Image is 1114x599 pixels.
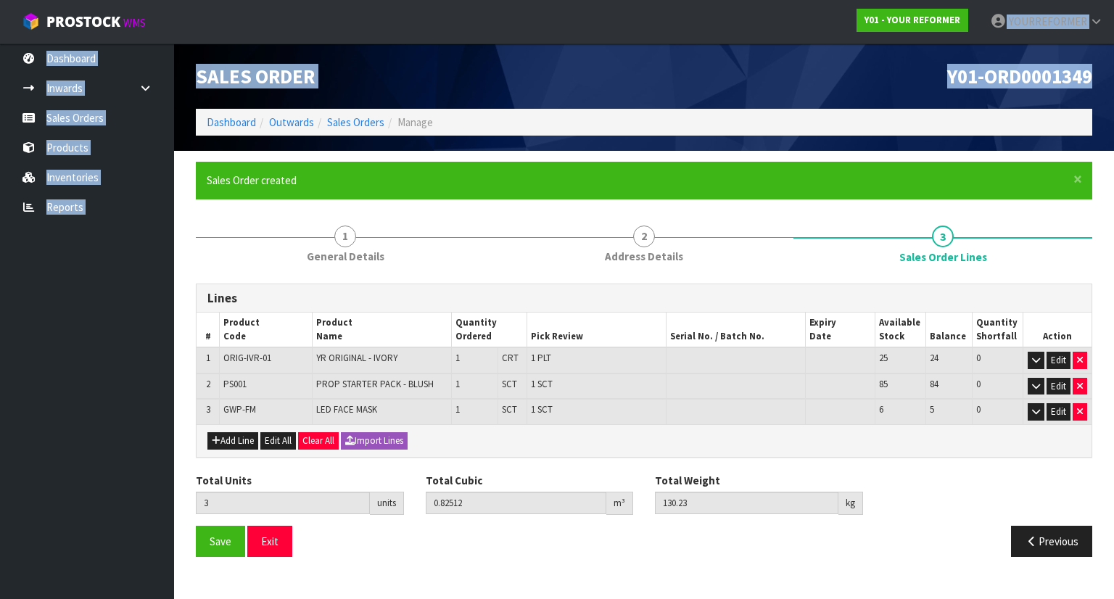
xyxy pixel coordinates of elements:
span: 3 [932,226,954,247]
button: Exit [247,526,292,557]
a: Outwards [269,115,314,129]
span: 6 [879,403,883,416]
span: 0 [976,403,981,416]
button: Add Line [207,432,258,450]
input: Total Cubic [426,492,607,514]
button: Import Lines [341,432,408,450]
span: Address Details [605,249,683,264]
span: Sales Order Lines [899,249,987,265]
span: 1 [206,352,210,364]
label: Total Units [196,473,252,488]
div: m³ [606,492,633,515]
strong: Y01 - YOUR REFORMER [865,14,960,26]
span: Manage [397,115,433,129]
span: YOURREFORMER [1009,15,1087,28]
th: Action [1023,313,1092,347]
th: Product Name [313,313,452,347]
span: Y01-ORD0001349 [947,64,1092,88]
button: Clear All [298,432,339,450]
button: Edit [1047,352,1070,369]
input: Total Weight [655,492,838,514]
span: 85 [879,378,888,390]
span: GWP-FM [223,403,256,416]
span: 5 [930,403,934,416]
button: Save [196,526,245,557]
button: Edit [1047,403,1070,421]
span: 25 [879,352,888,364]
span: 2 [206,378,210,390]
h3: Lines [207,292,1081,305]
span: 1 PLT [531,352,551,364]
span: SCT [502,378,517,390]
span: ProStock [46,12,120,31]
span: Sales Order Lines [196,273,1092,569]
span: YR ORIGINAL - IVORY [316,352,397,364]
span: SCT [502,403,517,416]
a: Sales Orders [327,115,384,129]
span: CRT [502,352,519,364]
span: 0 [976,352,981,364]
button: Edit [1047,378,1070,395]
span: Sales Order [196,64,315,88]
span: General Details [307,249,384,264]
button: Edit All [260,432,296,450]
th: Pick Review [527,313,667,347]
span: PS001 [223,378,247,390]
th: Expiry Date [805,313,875,347]
div: units [370,492,404,515]
button: Previous [1011,526,1092,557]
img: cube-alt.png [22,12,40,30]
input: Total Units [196,492,370,514]
label: Total Cubic [426,473,482,488]
label: Total Weight [655,473,720,488]
span: 1 [455,403,460,416]
span: PROP STARTER PACK - BLUSH [316,378,434,390]
th: Quantity Shortfall [972,313,1023,347]
span: 1 SCT [531,378,553,390]
div: kg [838,492,863,515]
span: 1 [334,226,356,247]
span: 1 SCT [531,403,553,416]
th: Available Stock [875,313,925,347]
span: ORIG-IVR-01 [223,352,271,364]
span: × [1073,169,1082,189]
span: Save [210,534,231,548]
span: 2 [633,226,655,247]
small: WMS [123,16,146,30]
span: LED FACE MASK [316,403,377,416]
th: Product Code [220,313,313,347]
span: 84 [930,378,938,390]
th: Quantity Ordered [451,313,527,347]
span: 3 [206,403,210,416]
a: Dashboard [207,115,256,129]
span: 1 [455,352,460,364]
span: Sales Order created [207,173,297,187]
span: 24 [930,352,938,364]
span: 0 [976,378,981,390]
th: Serial No. / Batch No. [667,313,806,347]
th: Balance [925,313,972,347]
span: 1 [455,378,460,390]
th: # [197,313,220,347]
